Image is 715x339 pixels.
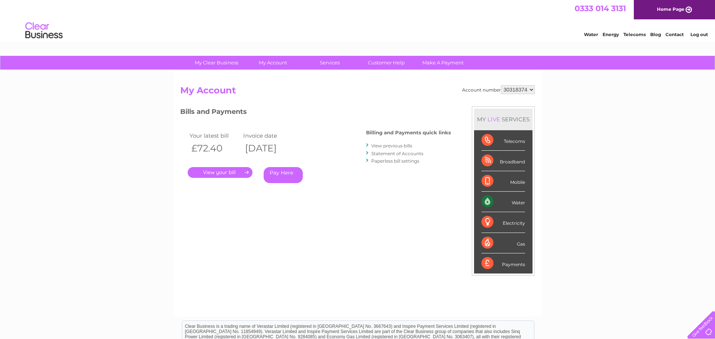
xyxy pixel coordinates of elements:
[182,4,534,36] div: Clear Business is a trading name of Verastar Limited (registered in [GEOGRAPHIC_DATA] No. 3667643...
[462,85,535,94] div: Account number
[482,130,525,151] div: Telecoms
[486,116,502,123] div: LIVE
[241,131,295,141] td: Invoice date
[299,56,360,70] a: Services
[603,32,619,37] a: Energy
[180,85,535,99] h2: My Account
[188,141,241,156] th: £72.40
[264,167,303,183] a: Pay Here
[482,253,525,274] div: Payments
[623,32,646,37] a: Telecoms
[371,158,419,164] a: Paperless bill settings
[25,19,63,42] img: logo.png
[371,151,423,156] a: Statement of Accounts
[482,171,525,192] div: Mobile
[188,167,252,178] a: .
[371,143,412,148] a: View previous bills
[366,130,451,135] h4: Billing and Payments quick links
[188,131,241,141] td: Your latest bill
[474,109,533,130] div: MY SERVICES
[482,233,525,253] div: Gas
[356,56,417,70] a: Customer Help
[180,106,451,119] h3: Bills and Payments
[412,56,474,70] a: Make A Payment
[650,32,661,37] a: Blog
[242,56,304,70] a: My Account
[584,32,598,37] a: Water
[690,32,708,37] a: Log out
[665,32,684,37] a: Contact
[186,56,247,70] a: My Clear Business
[482,151,525,171] div: Broadband
[482,212,525,233] div: Electricity
[482,192,525,212] div: Water
[241,141,295,156] th: [DATE]
[575,4,626,13] a: 0333 014 3131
